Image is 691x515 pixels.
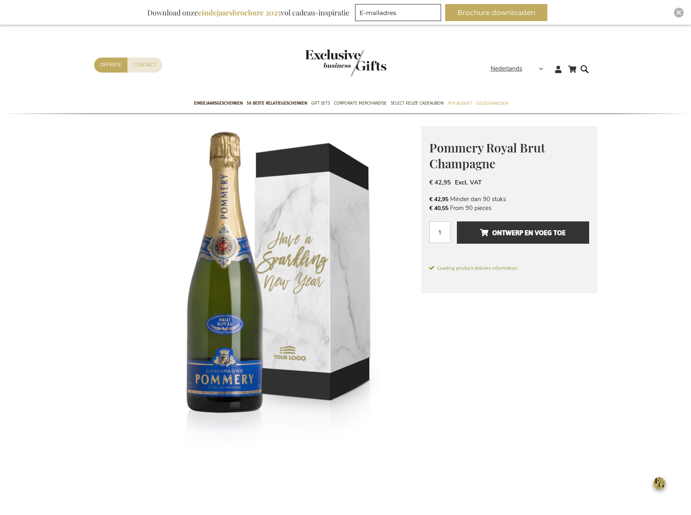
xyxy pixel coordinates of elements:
[480,226,566,239] span: Ontwerp en voeg toe
[127,58,162,73] a: Contact
[457,221,589,244] button: Ontwerp en voeg toe
[676,10,681,15] img: Close
[194,99,243,107] span: Eindejaarsgeschenken
[355,4,443,24] form: marketing offers and promotions
[448,99,472,107] span: Per Budget
[429,178,451,187] span: € 42,95
[429,221,451,243] input: Aantal
[445,4,547,21] button: Brochure downloaden
[305,49,346,76] a: store logo
[355,4,441,21] input: E-mailadres
[476,99,508,107] span: Gelegenheden
[194,94,243,114] a: Eindejaarsgeschenken
[476,94,508,114] a: Gelegenheden
[429,139,545,172] span: Pommery Royal Brut Champagne
[247,94,307,114] a: 50 beste relatiegeschenken
[674,8,684,17] div: Close
[337,457,373,496] a: Pommery Royal Brut Champagne
[247,99,307,107] span: 50 beste relatiegeschenken
[311,94,330,114] a: Gift Sets
[429,264,589,272] span: Loading product delivery information.
[391,99,443,107] span: Select Keuze Cadeaubon
[259,457,295,496] a: Pommery Royal Brut Champagne
[429,195,589,204] li: Minder dan 90 stuks
[391,94,443,114] a: Select Keuze Cadeaubon
[334,99,387,107] span: Corporate Merchandise
[144,4,353,21] div: Download onze vol cadeau-inspiratie
[429,204,448,212] span: € 40,55
[429,204,589,212] li: From 90 pieces
[334,94,387,114] a: Corporate Merchandise
[198,8,281,17] b: eindejaarsbrochure 2025
[455,178,482,187] span: Excl. VAT
[298,457,334,496] a: Pommery Royal Brut Champagne
[94,58,127,73] a: Offerte
[220,457,256,496] a: Pommery Royal Brut Champagne
[305,49,386,76] img: Exclusive Business gifts logo
[491,64,522,73] span: Nederlands
[181,457,217,496] a: Pommery Royal Brut Champagne
[94,126,421,453] img: Pommery Royal Brut Champagne
[429,195,448,203] span: € 42,95
[311,99,330,107] span: Gift Sets
[448,94,472,114] a: Per Budget
[491,64,549,73] div: Nederlands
